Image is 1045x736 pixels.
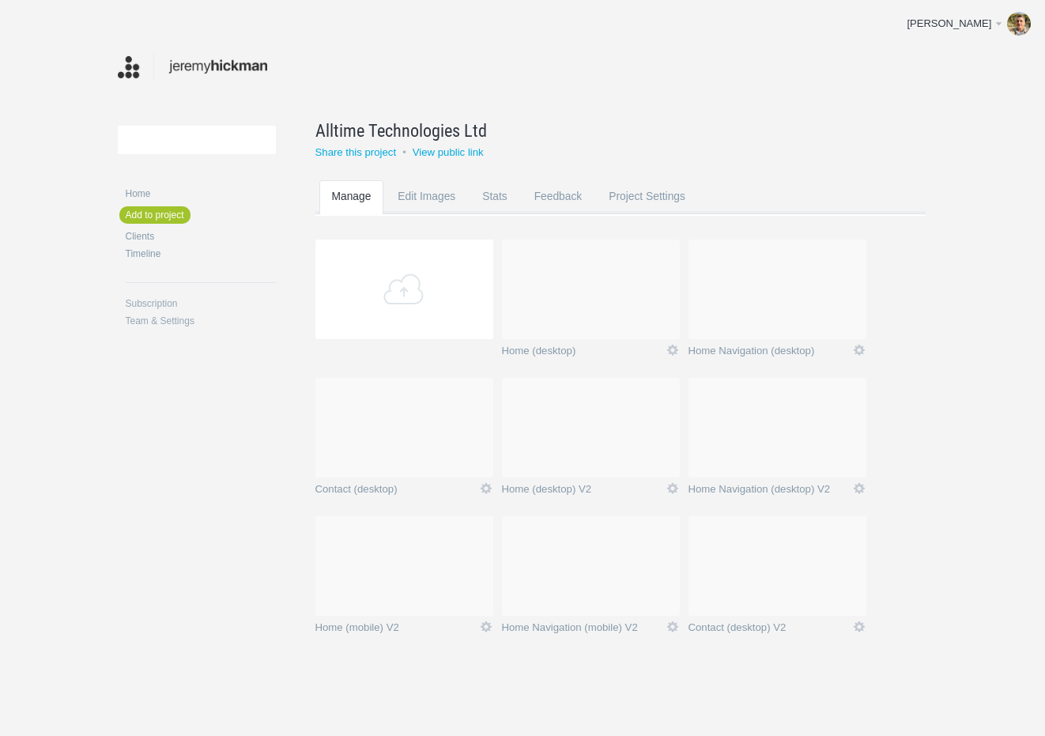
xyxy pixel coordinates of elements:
[126,232,276,241] a: Clients
[385,180,468,243] a: Edit Images
[852,620,866,634] a: Icon
[413,146,484,158] a: View public link
[126,189,276,198] a: Home
[688,622,852,638] a: Contact (desktop) V2
[315,240,493,339] a: Add
[126,249,276,259] a: Timeline
[126,316,276,326] a: Team & Settings
[315,484,479,500] a: Contact (desktop)
[688,484,852,500] a: Home Navigation (desktop) V2
[479,481,493,496] a: Icon
[315,118,896,143] a: Alltime Technologies Ltd
[666,481,680,496] a: Icon
[119,206,191,224] a: Add to project
[402,146,406,158] small: •
[895,8,1037,40] a: [PERSON_NAME]
[852,481,866,496] a: Icon
[522,180,595,243] a: Feedback
[688,345,852,361] a: Home Navigation (desktop)
[315,146,397,158] a: Share this project
[502,622,666,638] a: Home Navigation (mobile) V2
[502,484,666,500] a: Home (desktop) V2
[1007,12,1031,36] img: b519333ec108e72885a1c333a6030d69
[852,343,866,357] a: Icon
[319,180,384,243] a: Manage
[479,620,493,634] a: Icon
[126,299,276,308] a: Subscription
[907,16,993,32] div: [PERSON_NAME]
[666,620,680,634] a: Icon
[315,622,479,638] a: Home (mobile) V2
[596,180,698,243] a: Project Settings
[118,51,268,82] img: jeremyhickman-logo_20211012012317.png
[470,180,519,243] a: Stats
[666,343,680,357] a: Icon
[502,345,666,361] a: Home (desktop)
[315,118,487,143] span: Alltime Technologies Ltd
